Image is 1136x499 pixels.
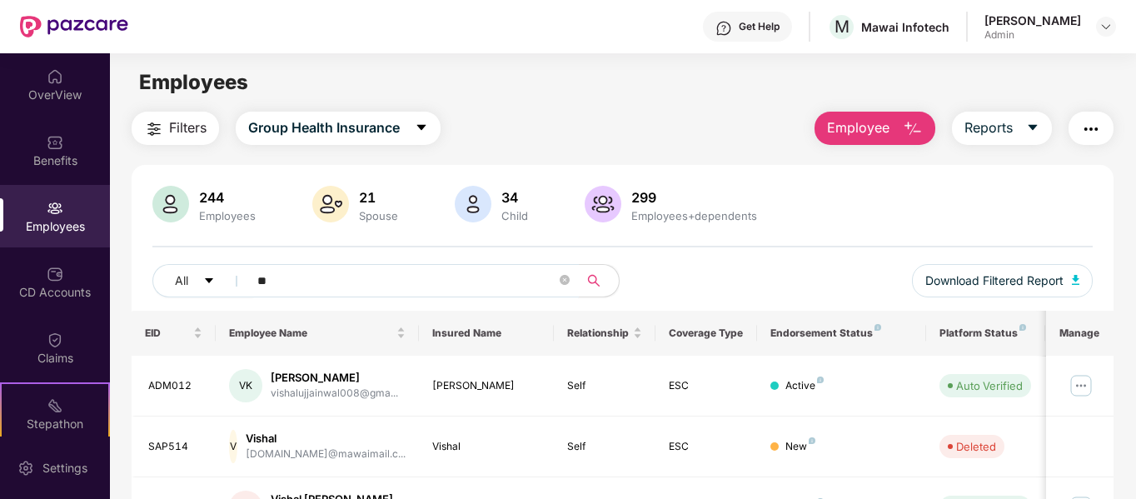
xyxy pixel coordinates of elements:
[984,28,1081,42] div: Admin
[196,189,259,206] div: 244
[312,186,349,222] img: svg+xml;base64,PHN2ZyB4bWxucz0iaHR0cDovL3d3dy53My5vcmcvMjAwMC9zdmciIHhtbG5zOnhsaW5rPSJodHRwOi8vd3...
[175,272,188,290] span: All
[1072,275,1080,285] img: svg+xml;base64,PHN2ZyB4bWxucz0iaHR0cDovL3d3dy53My5vcmcvMjAwMC9zdmciIHhtbG5zOnhsaW5rPSJodHRwOi8vd3...
[132,311,217,356] th: EID
[835,17,850,37] span: M
[196,209,259,222] div: Employees
[669,439,744,455] div: ESC
[152,186,189,222] img: svg+xml;base64,PHN2ZyB4bWxucz0iaHR0cDovL3d3dy53My5vcmcvMjAwMC9zdmciIHhtbG5zOnhsaW5rPSJodHRwOi8vd3...
[47,332,63,348] img: svg+xml;base64,PHN2ZyBpZD0iQ2xhaW0iIHhtbG5zPSJodHRwOi8vd3d3LnczLm9yZy8yMDAwL3N2ZyIgd2lkdGg9IjIwIi...
[809,437,815,444] img: svg+xml;base64,PHN2ZyB4bWxucz0iaHR0cDovL3d3dy53My5vcmcvMjAwMC9zdmciIHdpZHRoPSI4IiBoZWlnaHQ9IjgiIH...
[984,12,1081,28] div: [PERSON_NAME]
[861,19,949,35] div: Mawai Infotech
[169,117,207,138] span: Filters
[139,70,248,94] span: Employees
[229,327,393,340] span: Employee Name
[925,272,1064,290] span: Download Filtered Report
[498,209,531,222] div: Child
[560,275,570,285] span: close-circle
[145,327,191,340] span: EID
[498,189,531,206] div: 34
[455,186,491,222] img: svg+xml;base64,PHN2ZyB4bWxucz0iaHR0cDovL3d3dy53My5vcmcvMjAwMC9zdmciIHhtbG5zOnhsaW5rPSJodHRwOi8vd3...
[248,117,400,138] span: Group Health Insurance
[956,377,1023,394] div: Auto Verified
[229,369,262,402] div: VK
[739,20,780,33] div: Get Help
[815,112,935,145] button: Employee
[827,117,889,138] span: Employee
[560,273,570,289] span: close-circle
[785,439,815,455] div: New
[578,274,610,287] span: search
[554,311,655,356] th: Relationship
[246,447,406,462] div: [DOMAIN_NAME]@mawaimail.c...
[432,439,541,455] div: Vishal
[47,397,63,414] img: svg+xml;base64,PHN2ZyB4bWxucz0iaHR0cDovL3d3dy53My5vcmcvMjAwMC9zdmciIHdpZHRoPSIyMSIgaGVpZ2h0PSIyMC...
[246,431,406,447] div: Vishal
[567,378,642,394] div: Self
[1068,372,1094,399] img: manageButton
[271,386,398,402] div: vishalujjainwal008@gma...
[952,112,1052,145] button: Reportscaret-down
[567,439,642,455] div: Self
[47,68,63,85] img: svg+xml;base64,PHN2ZyBpZD0iSG9tZSIgeG1sbnM9Imh0dHA6Ly93d3cudzMub3JnLzIwMDAvc3ZnIiB3aWR0aD0iMjAiIG...
[17,460,34,477] img: svg+xml;base64,PHN2ZyBpZD0iU2V0dGluZy0yMHgyMCIgeG1sbnM9Imh0dHA6Ly93d3cudzMub3JnLzIwMDAvc3ZnIiB3aW...
[567,327,630,340] span: Relationship
[356,209,401,222] div: Spouse
[1099,20,1113,33] img: svg+xml;base64,PHN2ZyBpZD0iRHJvcGRvd24tMzJ4MzIiIHhtbG5zPSJodHRwOi8vd3d3LnczLm9yZy8yMDAwL3N2ZyIgd2...
[2,416,108,432] div: Stepathon
[148,378,203,394] div: ADM012
[628,189,760,206] div: 299
[47,200,63,217] img: svg+xml;base64,PHN2ZyBpZD0iRW1wbG95ZWVzIiB4bWxucz0iaHR0cDovL3d3dy53My5vcmcvMjAwMC9zdmciIHdpZHRoPS...
[148,439,203,455] div: SAP514
[415,121,428,136] span: caret-down
[356,189,401,206] div: 21
[956,438,996,455] div: Deleted
[1046,311,1114,356] th: Manage
[152,264,254,297] button: Allcaret-down
[655,311,757,356] th: Coverage Type
[785,378,824,394] div: Active
[964,117,1013,138] span: Reports
[1081,119,1101,139] img: svg+xml;base64,PHN2ZyB4bWxucz0iaHR0cDovL3d3dy53My5vcmcvMjAwMC9zdmciIHdpZHRoPSIyNCIgaGVpZ2h0PSIyNC...
[144,119,164,139] img: svg+xml;base64,PHN2ZyB4bWxucz0iaHR0cDovL3d3dy53My5vcmcvMjAwMC9zdmciIHdpZHRoPSIyNCIgaGVpZ2h0PSIyNC...
[216,311,419,356] th: Employee Name
[1026,121,1039,136] span: caret-down
[628,209,760,222] div: Employees+dependents
[1019,324,1026,331] img: svg+xml;base64,PHN2ZyB4bWxucz0iaHR0cDovL3d3dy53My5vcmcvMjAwMC9zdmciIHdpZHRoPSI4IiBoZWlnaHQ9IjgiIH...
[37,460,92,477] div: Settings
[203,275,215,288] span: caret-down
[578,264,620,297] button: search
[903,119,923,139] img: svg+xml;base64,PHN2ZyB4bWxucz0iaHR0cDovL3d3dy53My5vcmcvMjAwMC9zdmciIHhtbG5zOnhsaW5rPSJodHRwOi8vd3...
[229,430,237,463] div: V
[236,112,441,145] button: Group Health Insurancecaret-down
[939,327,1031,340] div: Platform Status
[912,264,1094,297] button: Download Filtered Report
[432,378,541,394] div: [PERSON_NAME]
[20,16,128,37] img: New Pazcare Logo
[47,266,63,282] img: svg+xml;base64,PHN2ZyBpZD0iQ0RfQWNjb3VudHMiIGRhdGEtbmFtZT0iQ0QgQWNjb3VudHMiIHhtbG5zPSJodHRwOi8vd3...
[817,377,824,383] img: svg+xml;base64,PHN2ZyB4bWxucz0iaHR0cDovL3d3dy53My5vcmcvMjAwMC9zdmciIHdpZHRoPSI4IiBoZWlnaHQ9IjgiIH...
[585,186,621,222] img: svg+xml;base64,PHN2ZyB4bWxucz0iaHR0cDovL3d3dy53My5vcmcvMjAwMC9zdmciIHhtbG5zOnhsaW5rPSJodHRwOi8vd3...
[874,324,881,331] img: svg+xml;base64,PHN2ZyB4bWxucz0iaHR0cDovL3d3dy53My5vcmcvMjAwMC9zdmciIHdpZHRoPSI4IiBoZWlnaHQ9IjgiIH...
[669,378,744,394] div: ESC
[770,327,913,340] div: Endorsement Status
[47,134,63,151] img: svg+xml;base64,PHN2ZyBpZD0iQmVuZWZpdHMiIHhtbG5zPSJodHRwOi8vd3d3LnczLm9yZy8yMDAwL3N2ZyIgd2lkdGg9Ij...
[419,311,555,356] th: Insured Name
[715,20,732,37] img: svg+xml;base64,PHN2ZyBpZD0iSGVscC0zMngzMiIgeG1sbnM9Imh0dHA6Ly93d3cudzMub3JnLzIwMDAvc3ZnIiB3aWR0aD...
[271,370,398,386] div: [PERSON_NAME]
[132,112,219,145] button: Filters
